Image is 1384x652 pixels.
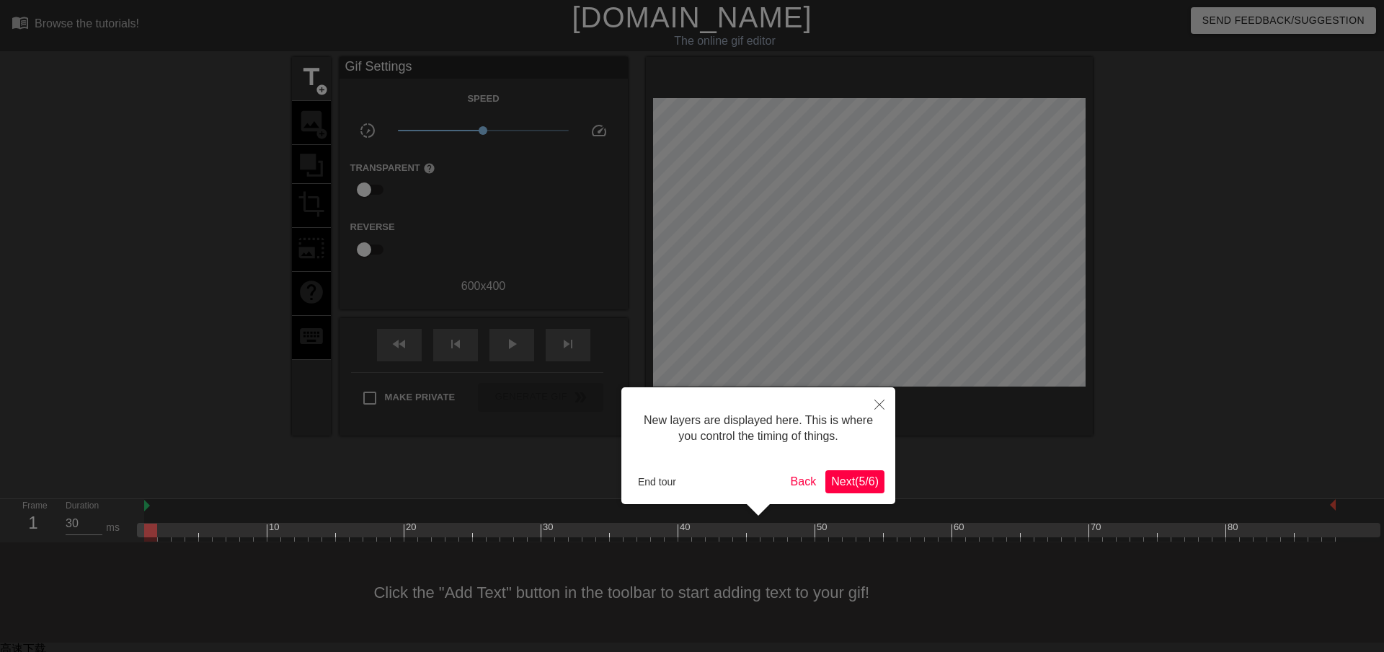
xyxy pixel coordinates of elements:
[864,387,895,420] button: Close
[632,398,884,459] div: New layers are displayed here. This is where you control the timing of things.
[825,470,884,493] button: Next
[831,475,879,488] span: Next ( 5 / 6 )
[632,471,682,493] button: End tour
[785,470,822,493] button: Back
